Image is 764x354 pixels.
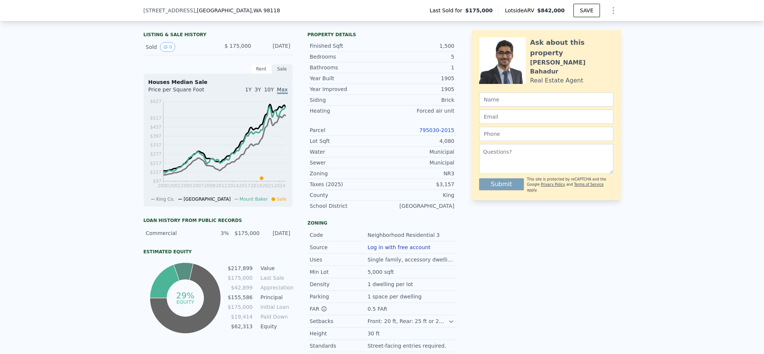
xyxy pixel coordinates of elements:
div: Parking [310,293,368,300]
td: $19,414 [227,313,253,321]
div: $175,000 [233,229,260,237]
td: Equity [259,322,293,330]
div: Lot Sqft [310,137,382,145]
span: Sale [277,197,286,202]
div: Zoning [308,220,457,226]
div: [PERSON_NAME] Bahadur [530,58,613,76]
div: 1 space per dwelling [368,293,423,300]
tspan: 2009 [204,183,216,188]
div: Height [310,330,368,337]
div: [DATE] [257,42,290,52]
tspan: 2021 [262,183,274,188]
tspan: 2024 [274,183,285,188]
div: Forced air unit [382,107,455,115]
span: 10Y [264,87,274,93]
div: School District [310,202,382,210]
tspan: 2002 [169,183,180,188]
div: Neighborhood Residential 3 [368,231,441,239]
div: Municipal [382,148,455,156]
td: $217,899 [227,264,253,272]
div: Bedrooms [310,53,382,60]
button: SAVE [573,4,600,17]
div: Uses [310,256,368,263]
button: View historical data [160,42,176,52]
div: Municipal [382,159,455,166]
button: Log in with free account [368,244,431,250]
tspan: 2019 [251,183,262,188]
div: 5 [382,53,455,60]
div: Sold [146,42,212,52]
input: Name [479,93,613,107]
span: , [GEOGRAPHIC_DATA] [195,7,280,14]
tspan: 2017 [239,183,251,188]
td: Appreciation [259,283,293,292]
tspan: $157 [150,170,161,175]
td: $175,000 [227,274,253,282]
div: Bathrooms [310,64,382,71]
tspan: $97 [153,179,161,184]
td: Value [259,264,293,272]
span: 3Y [255,87,261,93]
tspan: 2014 [227,183,239,188]
div: Year Built [310,75,382,82]
tspan: 2012 [216,183,227,188]
td: $62,313 [227,322,253,330]
tspan: 2007 [192,183,204,188]
div: Houses Median Sale [148,78,288,86]
span: Lotside ARV [505,7,537,14]
tspan: 2005 [181,183,192,188]
div: Taxes (2025) [310,181,382,188]
tspan: $217 [150,161,161,166]
div: Property details [308,32,457,38]
tspan: $457 [150,125,161,130]
div: Rent [251,64,272,74]
div: FAR [310,305,368,313]
a: 795030-2015 [419,127,454,133]
div: County [310,191,382,199]
div: 1 [382,64,455,71]
span: [STREET_ADDRESS] [144,7,195,14]
div: Water [310,148,382,156]
span: [GEOGRAPHIC_DATA] [183,197,230,202]
div: Zoning [310,170,382,177]
div: King [382,191,455,199]
div: Heating [310,107,382,115]
button: Show Options [606,3,621,18]
input: Email [479,110,613,124]
span: King Co. [156,197,175,202]
div: 0.5 FAR [368,305,389,313]
div: 5,000 sqft [368,268,396,276]
div: LISTING & SALE HISTORY [144,32,293,39]
div: Brick [382,96,455,104]
tspan: $627 [150,99,161,104]
div: Parcel [310,126,382,134]
div: Min Lot [310,268,368,276]
div: 1905 [382,75,455,82]
div: Loan history from public records [144,217,293,223]
div: Standards [310,342,368,350]
span: Last Sold for [430,7,465,14]
input: Phone [479,127,613,141]
div: Ask about this property [530,37,613,58]
div: $3,157 [382,181,455,188]
div: Sale [272,64,293,74]
div: Real Estate Agent [530,76,584,85]
div: Sewer [310,159,382,166]
div: Code [310,231,368,239]
tspan: equity [176,299,194,304]
button: Submit [479,178,524,190]
div: 1,500 [382,42,455,50]
div: Density [310,281,368,288]
div: Source [310,244,368,251]
tspan: $337 [150,142,161,148]
div: 1905 [382,85,455,93]
div: Single family, accessory dwellings. [368,256,455,263]
div: 4,080 [382,137,455,145]
div: Year Improved [310,85,382,93]
tspan: $517 [150,116,161,121]
div: Price per Square Foot [148,86,218,98]
tspan: 2000 [157,183,169,188]
div: Street-facing entries required. [368,342,448,350]
td: Principal [259,293,293,301]
div: This site is protected by reCAPTCHA and the Google and apply. [527,177,613,193]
